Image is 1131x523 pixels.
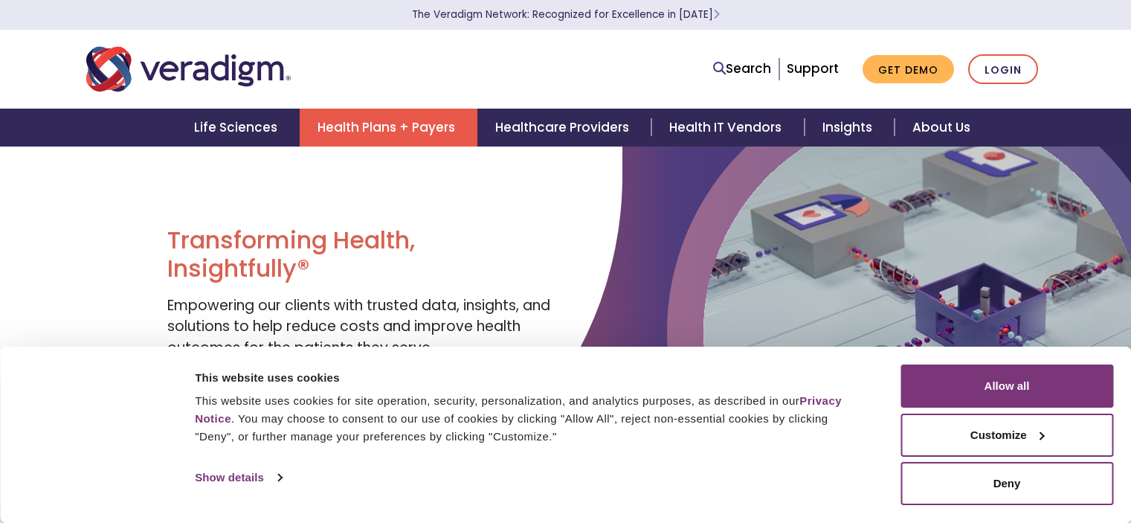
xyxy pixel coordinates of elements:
[477,109,651,147] a: Healthcare Providers
[713,59,771,79] a: Search
[863,55,954,84] a: Get Demo
[195,392,867,446] div: This website uses cookies for site operation, security, personalization, and analytics purposes, ...
[787,60,839,77] a: Support
[300,109,477,147] a: Health Plans + Payers
[900,365,1113,408] button: Allow all
[195,466,281,489] a: Show details
[805,109,895,147] a: Insights
[968,54,1038,85] a: Login
[900,414,1113,457] button: Customize
[651,109,804,147] a: Health IT Vendors
[86,45,291,94] img: Veradigm logo
[167,226,554,283] h1: Transforming Health, Insightfully®
[167,295,550,358] span: Empowering our clients with trusted data, insights, and solutions to help reduce costs and improv...
[895,109,988,147] a: About Us
[900,462,1113,505] button: Deny
[195,369,867,387] div: This website uses cookies
[176,109,300,147] a: Life Sciences
[412,7,720,22] a: The Veradigm Network: Recognized for Excellence in [DATE]Learn More
[713,7,720,22] span: Learn More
